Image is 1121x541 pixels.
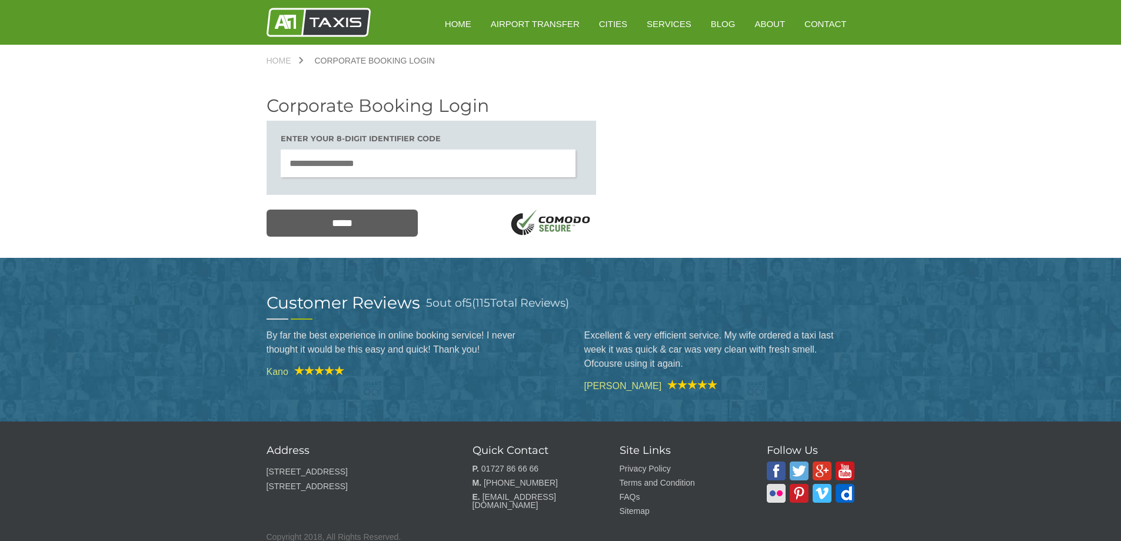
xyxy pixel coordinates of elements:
[473,478,482,487] strong: M.
[661,380,717,389] img: A1 Taxis Review
[473,492,480,502] strong: E.
[267,294,420,311] h2: Customer Reviews
[267,97,596,115] h2: Corporate Booking Login
[267,366,537,377] cite: Kano
[481,464,538,473] a: 01727 86 66 66
[303,57,447,65] a: Corporate Booking Login
[483,9,588,38] a: Airport Transfer
[620,492,640,502] a: FAQs
[473,445,590,456] h3: Quick Contact
[473,492,556,510] a: [EMAIL_ADDRESS][DOMAIN_NAME]
[426,296,433,310] span: 5
[584,380,855,391] cite: [PERSON_NAME]
[267,464,443,494] p: [STREET_ADDRESS] [STREET_ADDRESS]
[281,135,582,142] h3: Enter your 8-digit Identifier code
[767,445,855,456] h3: Follow Us
[620,445,737,456] h3: Site Links
[796,9,854,38] a: Contact
[465,296,472,310] span: 5
[267,320,537,366] blockquote: By far the best experience in online booking service! I never thought it would be this easy and q...
[267,8,371,37] img: A1 Taxis
[437,9,480,38] a: HOME
[767,462,786,480] img: A1 Taxis
[620,464,671,473] a: Privacy Policy
[584,320,855,380] blockquote: Excellent & very efficient service. My wife ordered a taxi last week it was quick & car was very ...
[620,478,695,487] a: Terms and Condition
[475,296,490,310] span: 115
[620,506,650,516] a: Sitemap
[484,478,558,487] a: [PHONE_NUMBER]
[267,445,443,456] h3: Address
[288,366,344,375] img: A1 Taxis Review
[638,9,700,38] a: Services
[591,9,636,38] a: Cities
[746,9,793,38] a: About
[426,294,569,311] h3: out of ( Total Reviews)
[267,57,303,65] a: Home
[473,464,479,473] strong: P.
[507,210,596,238] img: SSL Logo
[703,9,744,38] a: Blog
